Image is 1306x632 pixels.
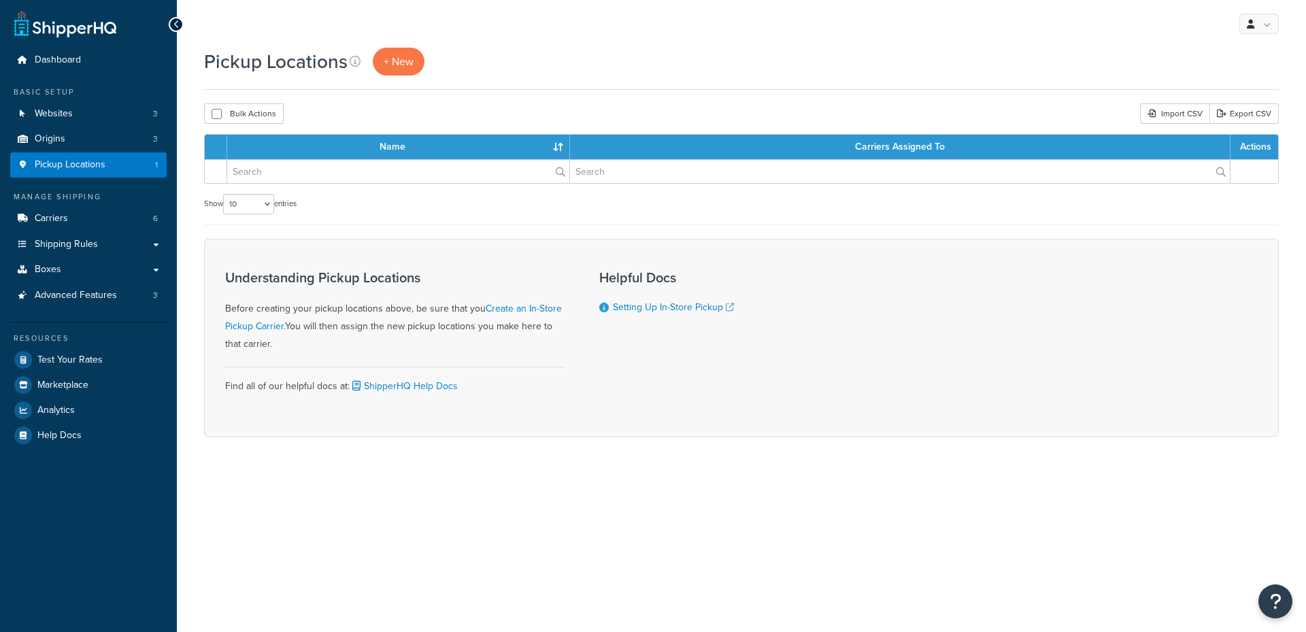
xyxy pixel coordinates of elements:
span: Analytics [37,405,75,416]
a: Setting Up In-Store Pickup [613,300,734,314]
span: Dashboard [35,54,81,66]
h3: Understanding Pickup Locations [225,270,565,285]
a: Pickup Locations 1 [10,152,167,178]
a: Boxes [10,257,167,282]
a: Origins 3 [10,127,167,152]
a: Help Docs [10,423,167,448]
a: + New [373,48,424,76]
h1: Pickup Locations [204,48,348,75]
span: Boxes [35,264,61,276]
button: Open Resource Center [1258,584,1292,618]
a: Carriers 6 [10,206,167,231]
div: Find all of our helpful docs at: [225,367,565,395]
li: Websites [10,101,167,127]
button: Bulk Actions [204,103,284,124]
li: Pickup Locations [10,152,167,178]
span: Websites [35,108,73,120]
li: Advanced Features [10,283,167,308]
th: Actions [1230,135,1278,159]
li: Origins [10,127,167,152]
span: 3 [153,108,158,120]
th: Name [227,135,570,159]
span: + New [384,54,414,69]
span: 6 [153,213,158,224]
span: Advanced Features [35,290,117,301]
span: Carriers [35,213,68,224]
div: Before creating your pickup locations above, be sure that you You will then assign the new pickup... [225,270,565,353]
div: Import CSV [1140,103,1209,124]
a: ShipperHQ Help Docs [350,379,458,393]
a: Export CSV [1209,103,1279,124]
span: 1 [155,159,158,171]
a: ShipperHQ Home [14,10,116,37]
a: Advanced Features 3 [10,283,167,308]
div: Basic Setup [10,86,167,98]
a: Shipping Rules [10,232,167,257]
span: Marketplace [37,380,88,391]
span: Pickup Locations [35,159,105,171]
span: Help Docs [37,430,82,442]
a: Analytics [10,398,167,422]
span: 3 [153,290,158,301]
input: Search [227,160,569,183]
div: Resources [10,333,167,344]
label: Show entries [204,194,297,214]
a: Websites 3 [10,101,167,127]
a: Marketplace [10,373,167,397]
span: Origins [35,133,65,145]
a: Dashboard [10,48,167,73]
a: Test Your Rates [10,348,167,372]
span: Test Your Rates [37,354,103,366]
span: 3 [153,133,158,145]
div: Manage Shipping [10,191,167,203]
select: Showentries [223,194,274,214]
li: Carriers [10,206,167,231]
input: Search [570,160,1230,183]
h3: Helpful Docs [599,270,749,285]
span: Shipping Rules [35,239,98,250]
th: Carriers Assigned To [570,135,1230,159]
